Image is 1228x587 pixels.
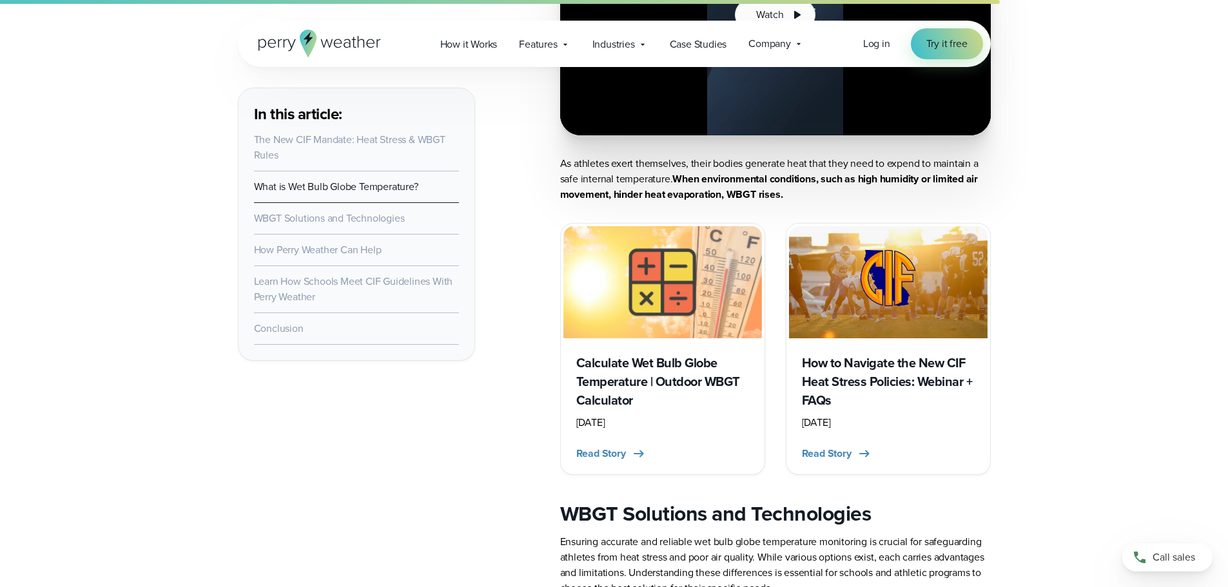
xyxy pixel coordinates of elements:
a: WBGT Solutions and Technologies [254,211,405,226]
span: Call sales [1153,550,1195,565]
div: slideshow [560,223,991,474]
h2: WBGT Solutions and Technologies [560,501,991,526]
span: Features [519,37,557,52]
div: [DATE] [576,415,749,430]
a: The New CIF Mandate: Heat Stress & WBGT Rules [254,132,445,162]
a: Try it free [911,28,983,59]
a: Learn How Schools Meet CIF Guidelines With Perry Weather [254,274,453,304]
a: Calculate Wet Bulb Globe Temperature (WBGT) Calculate Wet Bulb Globe Temperature | Outdoor WBGT C... [560,223,765,474]
span: Log in [863,36,890,51]
span: How it Works [440,37,498,52]
button: Read Story [576,446,647,461]
span: Watch [756,7,783,23]
a: Case Studies [659,31,738,57]
button: Read Story [802,446,872,461]
a: CIF heat stress policies webinar How to Navigate the New CIF Heat Stress Policies: Webinar + FAQs... [786,223,991,474]
a: Call sales [1122,543,1213,572]
a: Conclusion [254,321,304,336]
h3: Calculate Wet Bulb Globe Temperature | Outdoor WBGT Calculator [576,354,749,410]
a: How Perry Weather Can Help [254,242,382,257]
p: As athletes exert themselves, their bodies generate heat that they need to expend to maintain a s... [560,156,991,202]
div: [DATE] [802,415,975,430]
h3: In this article: [254,104,459,124]
img: CIF heat stress policies webinar [789,226,988,338]
strong: When environmental conditions, such as high humidity or limited air movement, hinder heat evapora... [560,171,978,202]
span: Industries [592,37,635,52]
span: Company [748,36,791,52]
a: What is Wet Bulb Globe Temperature? [254,179,418,194]
a: Log in [863,36,890,52]
span: Try it free [926,36,968,52]
h3: How to Navigate the New CIF Heat Stress Policies: Webinar + FAQs [802,354,975,410]
span: Case Studies [670,37,727,52]
span: Read Story [576,446,626,461]
img: Calculate Wet Bulb Globe Temperature (WBGT) [563,226,762,338]
span: Read Story [802,446,852,461]
a: How it Works [429,31,509,57]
